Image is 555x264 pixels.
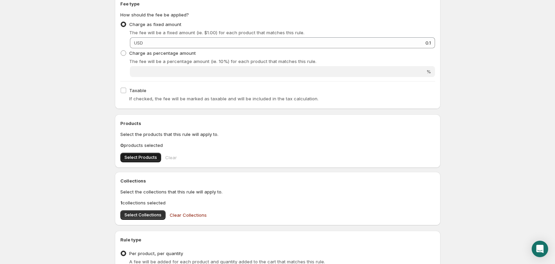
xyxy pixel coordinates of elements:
span: Select Collections [124,212,161,218]
p: Select the collections that this rule will apply to. [120,188,435,195]
span: How should the fee be applied? [120,12,189,17]
span: Taxable [129,88,146,93]
span: The fee will be a fixed amount (ie. $1.00) for each product that matches this rule. [129,30,304,35]
h2: Fee type [120,0,435,7]
span: % [426,69,431,74]
h2: Products [120,120,435,127]
p: The fee will be a percentage amount (ie. 10%) for each product that matches this rule. [129,58,435,65]
p: products selected [120,142,435,149]
span: Per product, per quantity [129,251,183,256]
span: USD [134,40,143,46]
span: Charge as percentage amount [129,50,196,56]
p: collections selected [120,199,435,206]
button: Clear Collections [166,208,211,222]
span: Select Products [124,155,157,160]
span: Charge as fixed amount [129,22,181,27]
div: Open Intercom Messenger [532,241,548,257]
button: Select Collections [120,210,166,220]
span: If checked, the fee will be marked as taxable and will be included in the tax calculation. [129,96,318,101]
span: Clear Collections [170,212,207,218]
h2: Rule type [120,236,435,243]
b: 0 [120,142,124,148]
b: 1 [120,200,122,205]
p: Select the products that this rule will apply to. [120,131,435,138]
button: Select Products [120,153,161,162]
h2: Collections [120,177,435,184]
